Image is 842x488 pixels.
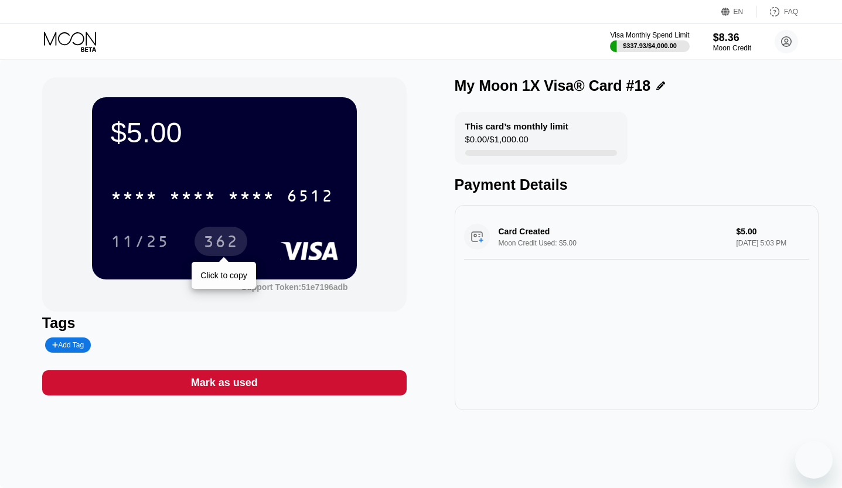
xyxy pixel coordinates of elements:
div: 362 [203,234,238,252]
div: $8.36Moon Credit [713,32,751,52]
div: Mark as used [42,370,407,395]
div: 11/25 [111,234,169,252]
div: $5.00 [111,116,338,149]
div: Support Token: 51e7196adb [241,282,348,292]
div: 11/25 [102,227,178,256]
div: $337.93 / $4,000.00 [623,42,677,49]
div: Click to copy [200,271,247,280]
div: 6512 [287,188,333,207]
div: $8.36 [713,32,751,44]
div: Add Tag [52,341,84,349]
div: EN [734,8,744,16]
div: Payment Details [455,176,819,193]
div: FAQ [757,6,798,18]
div: My Moon 1X Visa® Card #18 [455,77,651,94]
div: Visa Monthly Spend Limit [610,31,689,39]
div: Visa Monthly Spend Limit$337.93/$4,000.00 [610,31,689,52]
div: Mark as used [191,376,258,390]
div: 362 [195,227,247,256]
div: EN [721,6,757,18]
div: Moon Credit [713,44,751,52]
div: $0.00 / $1,000.00 [465,134,529,150]
div: Add Tag [45,337,91,353]
div: FAQ [784,8,798,16]
div: Support Token:51e7196adb [241,282,348,292]
iframe: Button to launch messaging window, conversation in progress [795,441,833,479]
div: Tags [42,315,407,332]
div: This card’s monthly limit [465,121,568,131]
